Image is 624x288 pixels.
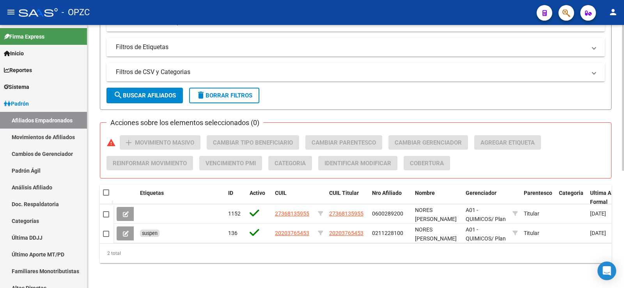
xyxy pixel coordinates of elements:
[590,190,618,205] span: Ultima Alta Formal
[213,139,293,146] span: Cambiar Tipo Beneficiario
[116,43,586,51] mat-panel-title: Filtros de Etiquetas
[137,185,225,210] datatable-header-cell: Etiquetas
[474,135,541,150] button: Agregar Etiqueta
[415,190,435,196] span: Nombre
[113,90,123,100] mat-icon: search
[559,190,583,196] span: Categoria
[228,190,233,196] span: ID
[4,99,29,108] span: Padrón
[463,185,509,210] datatable-header-cell: Gerenciador
[326,185,369,210] datatable-header-cell: CUIL Titular
[388,135,468,150] button: Cambiar Gerenciador
[135,139,194,146] span: Movimiento Masivo
[329,190,359,196] span: CUIL Titular
[199,156,262,170] button: Vencimiento PMI
[106,156,193,170] button: Reinformar Movimiento
[524,210,539,217] span: Titular
[106,88,183,103] button: Buscar Afiliados
[116,68,586,76] mat-panel-title: Filtros de CSV y Categorias
[246,185,272,210] datatable-header-cell: Activo
[106,38,605,57] mat-expansion-panel-header: Filtros de Etiquetas
[324,160,391,167] span: Identificar Modificar
[312,139,376,146] span: Cambiar Parentesco
[466,207,491,222] span: A01 - QUIMICOS
[318,156,397,170] button: Identificar Modificar
[206,160,256,167] span: Vencimiento PMI
[6,7,16,17] mat-icon: menu
[466,190,496,196] span: Gerenciador
[410,160,444,167] span: Cobertura
[113,92,176,99] span: Buscar Afiliados
[4,83,29,91] span: Sistema
[480,139,535,146] span: Agregar Etiqueta
[305,135,382,150] button: Cambiar Parentesco
[415,207,457,222] span: NORES [PERSON_NAME]
[590,229,623,238] div: [DATE]
[228,210,241,217] span: 1152
[275,230,309,236] span: 20203765453
[4,49,24,58] span: Inicio
[268,156,312,170] button: Categoria
[372,210,403,217] span: 0600289200
[412,185,463,210] datatable-header-cell: Nombre
[590,209,623,218] div: [DATE]
[275,210,309,217] span: 27368135955
[404,156,450,170] button: Cobertura
[521,185,556,210] datatable-header-cell: Parentesco
[196,92,252,99] span: Borrar Filtros
[466,226,491,242] span: A01 - QUIMICOS
[372,190,402,196] span: Nro Afiliado
[120,135,200,150] button: Movimiento Masivo
[524,230,539,236] span: Titular
[142,230,158,236] span: suspen
[140,190,164,196] span: Etiquetas
[4,66,32,74] span: Reportes
[189,88,259,103] button: Borrar Filtros
[106,63,605,81] mat-expansion-panel-header: Filtros de CSV y Categorias
[415,226,457,242] span: NORES [PERSON_NAME]
[369,185,412,210] datatable-header-cell: Nro Afiliado
[556,185,587,210] datatable-header-cell: Categoria
[124,138,133,147] mat-icon: add
[62,4,90,21] span: - OPZC
[608,7,618,17] mat-icon: person
[100,244,612,263] div: 2 total
[275,160,306,167] span: Categoria
[329,230,363,236] span: 20203765453
[106,138,116,147] mat-icon: warning
[4,32,44,41] span: Firma Express
[372,230,403,236] span: 0211228100
[272,185,315,210] datatable-header-cell: CUIL
[196,90,206,100] mat-icon: delete
[228,230,238,236] span: 136
[329,210,363,217] span: 27368135955
[275,190,287,196] span: CUIL
[597,261,616,280] div: Open Intercom Messenger
[225,185,246,210] datatable-header-cell: ID
[113,160,187,167] span: Reinformar Movimiento
[524,190,552,196] span: Parentesco
[207,135,299,150] button: Cambiar Tipo Beneficiario
[395,139,462,146] span: Cambiar Gerenciador
[250,190,265,196] span: Activo
[106,117,263,128] h3: Acciones sobre los elementos seleccionados (0)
